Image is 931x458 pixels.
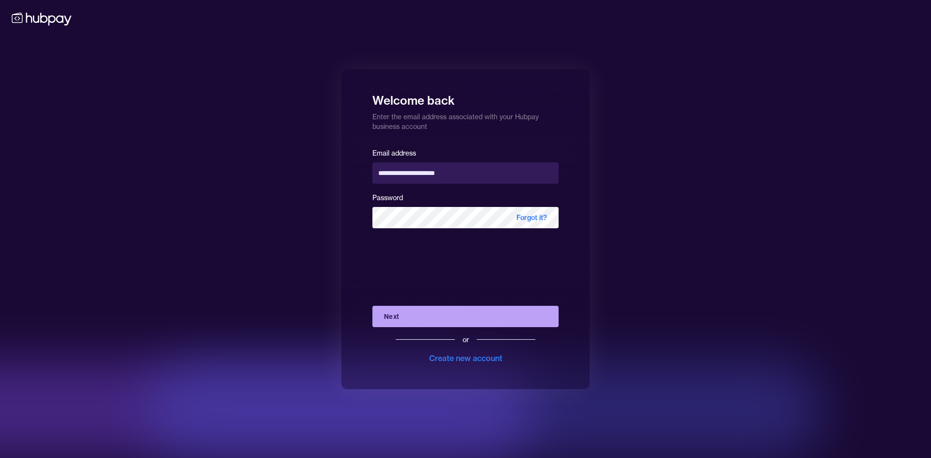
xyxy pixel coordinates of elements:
[372,108,559,131] p: Enter the email address associated with your Hubpay business account
[505,207,559,228] span: Forgot it?
[463,335,469,345] div: or
[372,193,403,202] label: Password
[372,306,559,327] button: Next
[372,149,416,158] label: Email address
[429,352,502,364] div: Create new account
[372,87,559,108] h1: Welcome back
